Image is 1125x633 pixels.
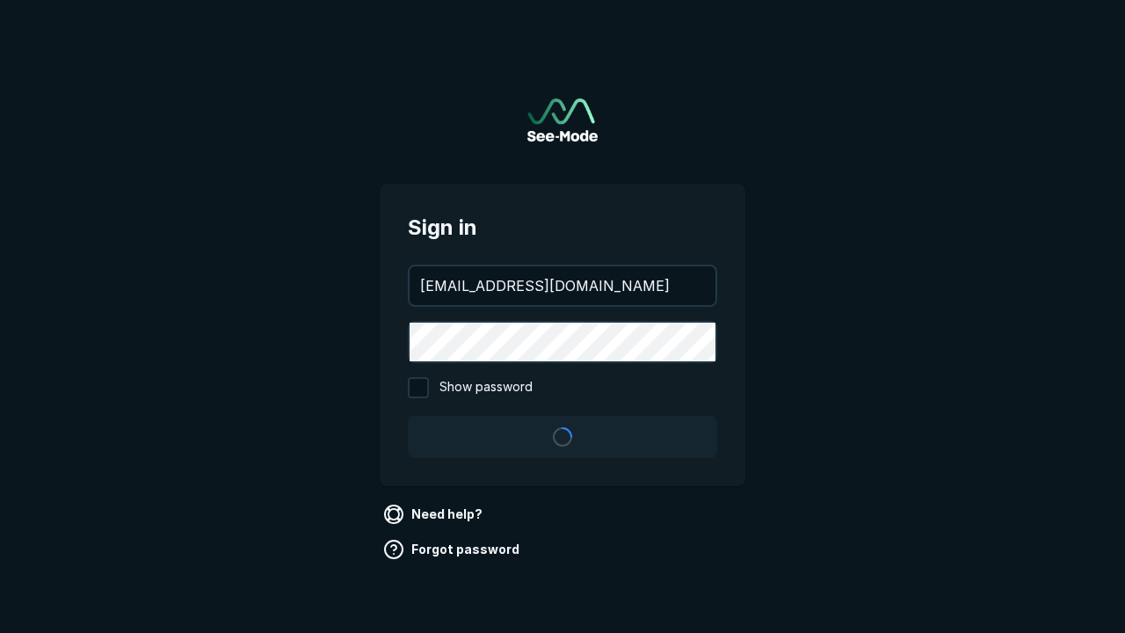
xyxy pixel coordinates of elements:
a: Need help? [380,500,490,528]
a: Go to sign in [527,98,598,142]
a: Forgot password [380,535,526,564]
input: your@email.com [410,266,715,305]
img: See-Mode Logo [527,98,598,142]
span: Sign in [408,212,717,244]
span: Show password [439,377,533,398]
